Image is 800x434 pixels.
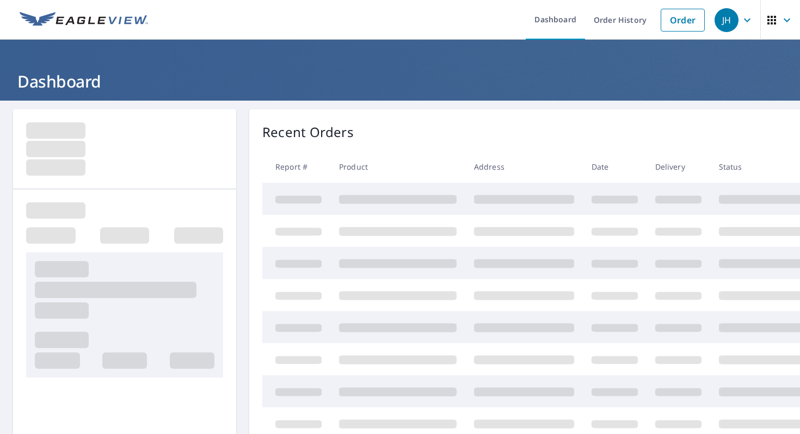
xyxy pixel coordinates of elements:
th: Report # [262,151,330,183]
h1: Dashboard [13,70,787,92]
img: EV Logo [20,12,148,28]
p: Recent Orders [262,122,354,142]
div: JH [715,8,739,32]
th: Address [465,151,583,183]
th: Product [330,151,465,183]
th: Date [583,151,647,183]
th: Delivery [647,151,710,183]
a: Order [661,9,705,32]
